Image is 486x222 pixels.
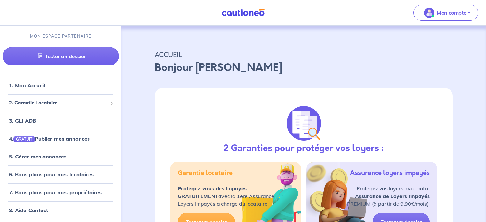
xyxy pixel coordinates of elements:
[287,106,321,141] img: justif-loupe
[9,189,102,195] a: 7. Bons plans pour mes propriétaires
[178,169,233,177] h5: Garantie locataire
[178,185,274,208] p: avec la 1ère Assurance Loyers Impayés à charge du locataire.
[3,132,119,145] div: 4.GRATUITPublier mes annonces
[9,171,94,178] a: 6. Bons plans pour mes locataires
[3,168,119,181] div: 6. Bons plans pour mes locataires
[9,153,66,160] a: 5. Gérer mes annonces
[347,185,430,208] p: Protégez vos loyers avec notre PREMIUM (à partir de 9,90€/mois).
[3,79,119,92] div: 1. Mon Accueil
[3,186,119,199] div: 7. Bons plans pour mes propriétaires
[424,8,434,18] img: illu_account_valid_menu.svg
[9,82,45,88] a: 1. Mon Accueil
[30,33,92,39] p: MON ESPACE PARTENAIRE
[155,60,453,75] p: Bonjour [PERSON_NAME]
[178,185,247,199] strong: Protégez-vous des impayés GRATUITEMENT
[9,207,48,213] a: 8. Aide-Contact
[437,9,467,17] p: Mon compte
[413,5,478,21] button: illu_account_valid_menu.svgMon compte
[355,193,430,199] strong: Assurance de Loyers Impayés
[3,204,119,217] div: 8. Aide-Contact
[3,47,119,65] a: Tester un dossier
[223,143,384,154] h3: 2 Garanties pour protéger vos loyers :
[9,135,90,142] a: 4.GRATUITPublier mes annonces
[3,150,119,163] div: 5. Gérer mes annonces
[219,9,267,17] img: Cautioneo
[3,114,119,127] div: 3. GLI ADB
[9,99,108,107] span: 2. Garantie Locataire
[3,97,119,109] div: 2. Garantie Locataire
[155,49,453,60] p: ACCUEIL
[350,169,430,177] h5: Assurance loyers impayés
[9,118,36,124] a: 3. GLI ADB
